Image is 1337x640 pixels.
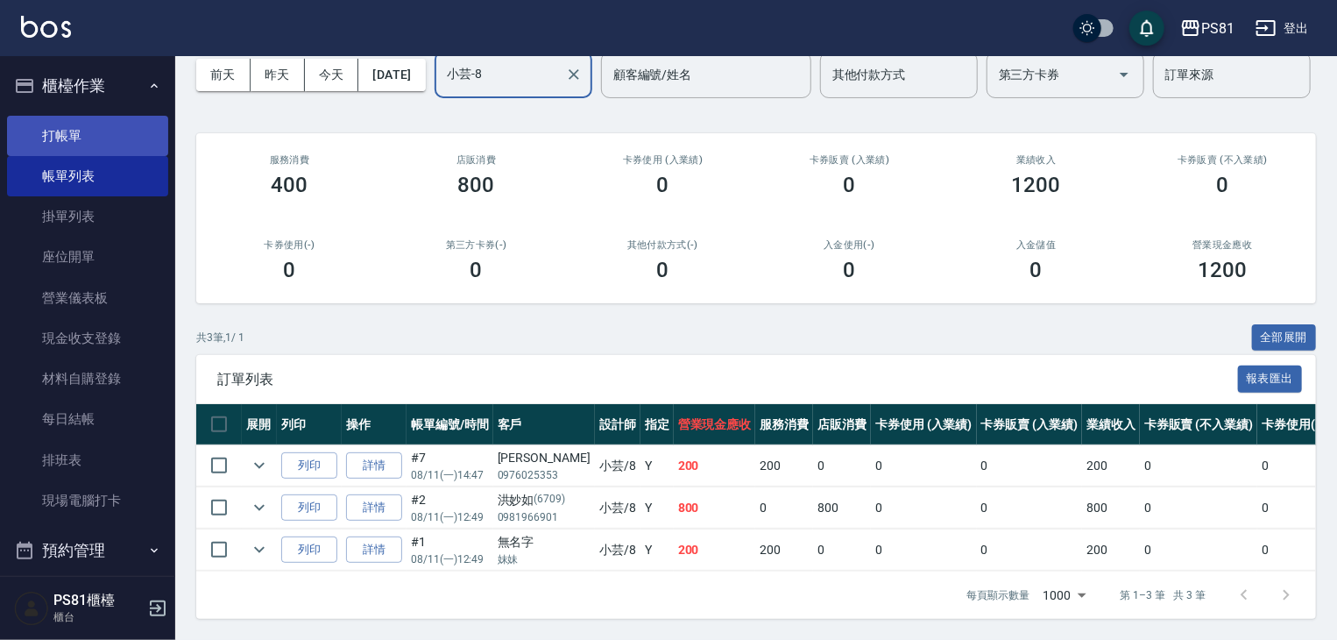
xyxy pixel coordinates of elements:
td: 0 [871,445,977,487]
h3: 0 [657,173,669,197]
td: 800 [674,487,756,529]
span: 訂單列表 [217,371,1238,388]
h2: 其他付款方式(-) [591,239,735,251]
img: Person [14,591,49,626]
img: Logo [21,16,71,38]
a: 營業儀表板 [7,278,168,318]
a: 掛單列表 [7,196,168,237]
div: 1000 [1036,572,1093,619]
h3: 800 [458,173,495,197]
button: expand row [246,537,272,563]
td: 0 [977,530,1083,571]
th: 展開 [242,404,277,445]
td: #1 [407,530,493,571]
button: 列印 [281,537,337,564]
button: 列印 [281,452,337,480]
td: 0 [1257,530,1329,571]
p: 0981966901 [498,509,591,525]
td: Y [640,445,674,487]
p: 共 3 筆, 1 / 1 [196,330,244,345]
td: 0 [813,445,871,487]
a: 材料自購登錄 [7,359,168,399]
td: 200 [755,530,813,571]
h2: 業績收入 [964,154,1108,166]
h3: 0 [844,173,856,197]
th: 服務消費 [755,404,813,445]
th: 帳單編號/時間 [407,404,493,445]
td: 小芸 /8 [595,445,640,487]
p: 櫃台 [53,609,143,625]
th: 卡券販賣 (入業績) [977,404,1083,445]
h2: 卡券使用(-) [217,239,362,251]
a: 詳情 [346,452,402,480]
h2: 入金使用(-) [777,239,922,251]
label: 設計師編號/姓名 [447,44,515,57]
button: save [1129,11,1164,46]
h3: 0 [844,258,856,282]
th: 設計師 [595,404,640,445]
button: 昨天 [251,59,305,91]
button: 全部展開 [1252,324,1317,352]
button: 預約管理 [7,528,168,573]
td: #7 [407,445,493,487]
h2: 卡券販賣 (不入業績) [1150,154,1295,166]
td: 200 [674,530,756,571]
button: Open [1110,60,1138,89]
button: PS81 [1173,11,1241,46]
td: 0 [977,487,1083,529]
p: 妹妹 [498,551,591,567]
th: 卡券使用(-) [1257,404,1329,445]
td: 0 [1140,445,1257,487]
h2: 第三方卡券(-) [404,239,548,251]
p: (6709) [534,491,566,509]
th: 列印 [277,404,342,445]
button: 櫃檯作業 [7,63,168,109]
th: 指定 [640,404,674,445]
h2: 營業現金應收 [1150,239,1295,251]
button: Clear [562,62,586,87]
th: 營業現金應收 [674,404,756,445]
div: PS81 [1201,18,1234,39]
p: 第 1–3 筆 共 3 筆 [1121,587,1206,603]
p: 每頁顯示數量 [966,587,1029,603]
td: 0 [977,445,1083,487]
th: 店販消費 [813,404,871,445]
td: 0 [871,530,977,571]
td: 800 [813,487,871,529]
h2: 卡券販賣 (入業績) [777,154,922,166]
p: 0976025353 [498,467,591,483]
a: 帳單列表 [7,156,168,196]
td: Y [640,487,674,529]
td: Y [640,530,674,571]
button: 今天 [305,59,359,91]
th: 卡券使用 (入業績) [871,404,977,445]
td: 小芸 /8 [595,530,640,571]
div: [PERSON_NAME] [498,449,591,467]
td: 0 [813,530,871,571]
th: 操作 [342,404,407,445]
td: 0 [755,487,813,529]
td: 0 [1140,487,1257,529]
p: 08/11 (一) 12:49 [411,551,489,567]
a: 詳情 [346,537,402,564]
div: 洪妙如 [498,491,591,509]
button: expand row [246,494,272,521]
td: 小芸 /8 [595,487,640,529]
td: 0 [1257,487,1329,529]
h2: 店販消費 [404,154,548,166]
td: 200 [1082,530,1140,571]
a: 每日結帳 [7,399,168,439]
button: 前天 [196,59,251,91]
a: 排班表 [7,440,168,480]
button: [DATE] [358,59,425,91]
h3: 0 [1217,173,1229,197]
h3: 0 [657,258,669,282]
p: 08/11 (一) 14:47 [411,467,489,483]
h3: 0 [470,258,483,282]
td: 200 [1082,445,1140,487]
button: 列印 [281,494,337,522]
h5: PS81櫃檯 [53,592,143,609]
p: 08/11 (一) 12:49 [411,509,489,525]
td: 0 [1140,530,1257,571]
td: 0 [871,487,977,529]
